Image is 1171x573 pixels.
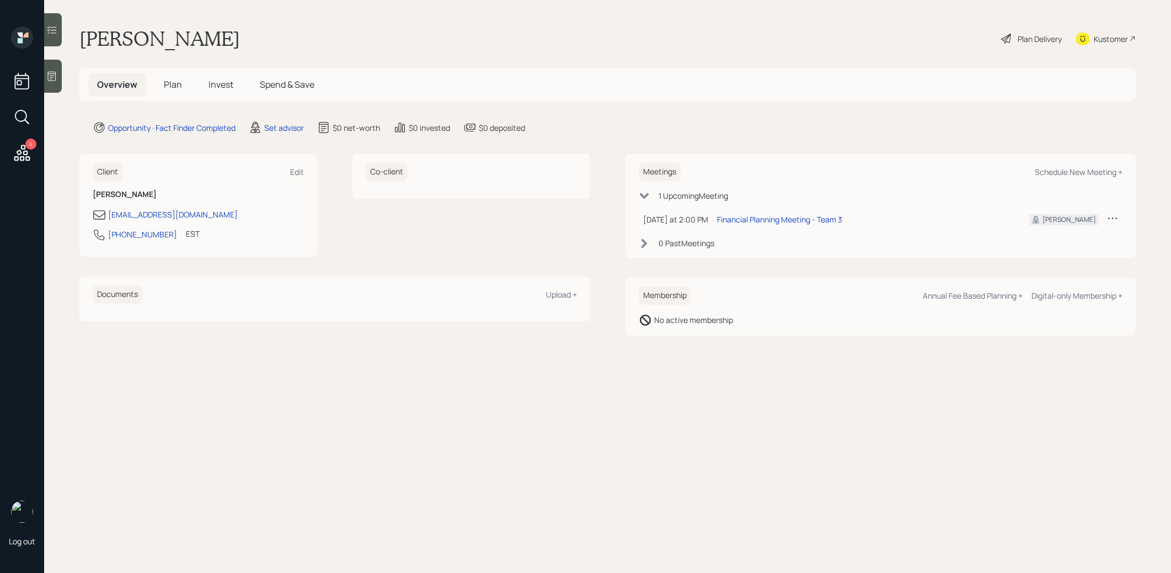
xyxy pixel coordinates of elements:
span: Invest [208,78,233,91]
div: 4 [25,139,36,150]
div: $0 invested [409,122,450,134]
h6: Co-client [366,163,408,181]
h6: Meetings [639,163,681,181]
div: [EMAIL_ADDRESS][DOMAIN_NAME] [108,209,238,220]
span: Plan [164,78,182,91]
div: $0 deposited [479,122,525,134]
div: 1 Upcoming Meeting [659,190,728,201]
div: No active membership [654,314,733,326]
h6: Membership [639,286,691,305]
div: Log out [9,536,35,547]
h6: [PERSON_NAME] [93,190,304,199]
div: Opportunity · Fact Finder Completed [108,122,236,134]
h6: Documents [93,285,142,304]
div: Plan Delivery [1018,33,1062,45]
h6: Client [93,163,122,181]
div: [DATE] at 2:00 PM [643,214,708,225]
div: Kustomer [1094,33,1128,45]
div: 0 Past Meeting s [659,237,714,249]
div: [PERSON_NAME] [1042,215,1096,225]
span: Overview [97,78,137,91]
div: Set advisor [264,122,304,134]
div: Upload + [546,289,577,300]
div: $0 net-worth [333,122,380,134]
img: treva-nostdahl-headshot.png [11,501,33,523]
div: Annual Fee Based Planning + [923,290,1023,301]
div: EST [186,228,200,240]
div: Digital-only Membership + [1031,290,1122,301]
div: [PHONE_NUMBER] [108,229,177,240]
h1: [PERSON_NAME] [79,26,240,51]
div: Financial Planning Meeting - Team 3 [717,214,842,225]
div: Edit [290,167,304,177]
div: Schedule New Meeting + [1035,167,1122,177]
span: Spend & Save [260,78,314,91]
